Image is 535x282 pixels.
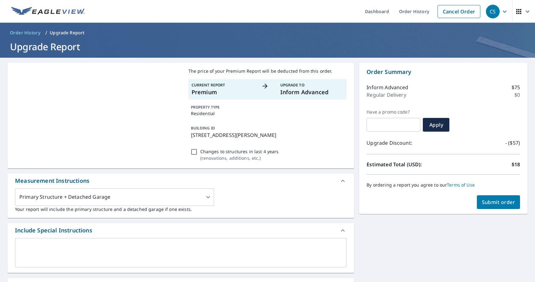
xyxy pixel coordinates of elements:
p: [STREET_ADDRESS][PERSON_NAME] [191,131,344,139]
p: Changes to structures in last 4 years [200,148,279,155]
span: Order History [10,30,40,36]
p: Upgrade Report [50,30,84,36]
p: Current Report [192,82,255,88]
p: By ordering a report you agree to our [367,182,520,188]
p: Estimated Total (USD): [367,161,443,168]
span: Submit order [482,199,515,206]
a: Order History [7,28,43,38]
div: Include Special Instructions [15,226,92,235]
button: Apply [423,118,449,132]
div: Include Special Instructions [7,223,354,238]
nav: breadcrumb [7,28,527,38]
p: Inform Advanced [280,88,344,96]
p: BUILDING ID [191,125,215,131]
p: $0 [514,91,520,99]
p: - ($57) [505,139,520,147]
div: CS [486,5,500,18]
label: Have a promo code? [367,109,420,115]
span: Apply [428,121,444,128]
a: Cancel Order [437,5,480,18]
p: $18 [512,161,520,168]
div: Primary Structure + Detached Garage [15,188,214,206]
p: Residential [191,110,344,117]
p: Premium [192,88,255,96]
p: $75 [512,84,520,91]
p: Inform Advanced [367,84,408,91]
p: ( renovations, additions, etc. ) [200,155,279,161]
li: / [45,29,47,36]
p: PROPERTY TYPE [191,105,344,110]
p: Regular Delivery [367,91,406,99]
div: Measurement Instructions [7,173,354,188]
h1: Upgrade Report [7,40,527,53]
button: Submit order [477,195,520,209]
a: Terms of Use [447,182,475,188]
p: The price of your Premium Report will be deducted from this order. [188,68,347,74]
p: Upgrade To [280,82,344,88]
p: Your report will include the primary structure and a detached garage if one exists. [15,206,347,212]
p: Upgrade Discount: [367,139,443,147]
p: Order Summary [367,68,520,76]
img: EV Logo [11,7,85,16]
div: Measurement Instructions [15,177,89,185]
